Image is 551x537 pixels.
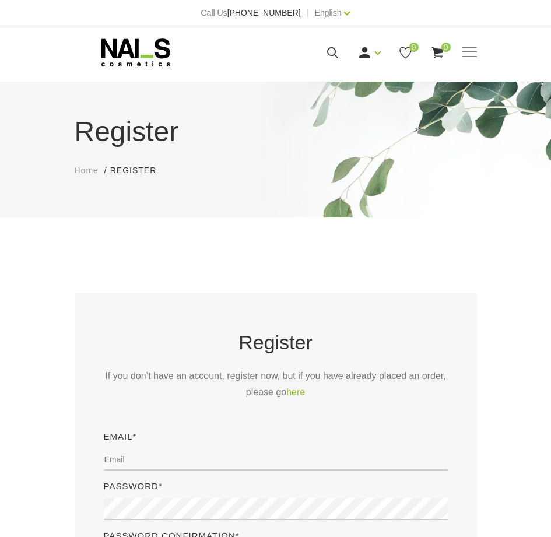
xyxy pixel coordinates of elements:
h2: Register [104,328,448,356]
input: Email [104,448,448,471]
span: | [307,6,309,20]
label: Password* [104,479,163,493]
span: Home [75,166,99,175]
a: 0 [430,45,445,60]
div: Call Us [201,6,301,20]
p: If you don’t have an account, register now, but if you have already placed an order, please go [104,368,448,401]
a: [PHONE_NUMBER] [227,9,301,17]
span: 0 [441,43,451,52]
span: [PHONE_NUMBER] [227,8,301,17]
span: 0 [409,43,419,52]
a: Home [75,164,99,177]
label: Email* [104,430,137,444]
a: English [315,6,342,20]
li: Register [110,164,168,177]
h1: Register [75,111,477,153]
a: 0 [398,45,413,60]
a: here [286,384,305,401]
